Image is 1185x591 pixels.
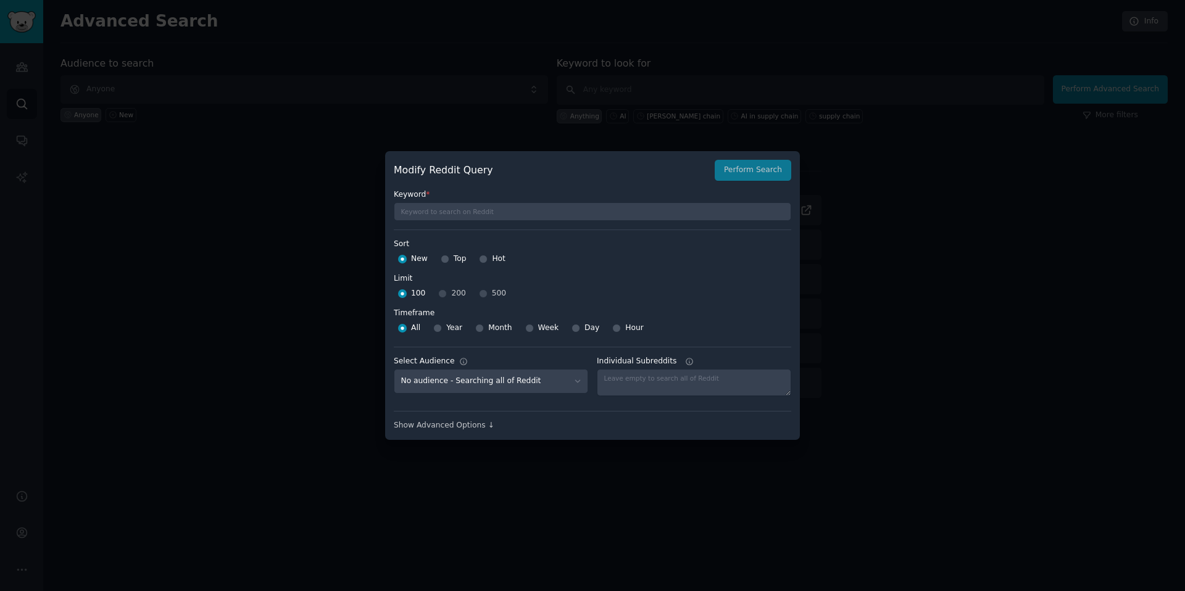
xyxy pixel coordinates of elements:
[411,323,420,334] span: All
[411,254,428,265] span: New
[394,304,791,319] label: Timeframe
[394,273,412,284] div: Limit
[394,356,455,367] div: Select Audience
[488,323,512,334] span: Month
[394,239,791,250] label: Sort
[454,254,467,265] span: Top
[446,323,462,334] span: Year
[584,323,599,334] span: Day
[394,189,791,200] label: Keyword
[394,163,708,178] h2: Modify Reddit Query
[394,420,791,431] div: Show Advanced Options ↓
[411,288,425,299] span: 100
[394,202,791,221] input: Keyword to search on Reddit
[597,356,791,367] label: Individual Subreddits
[492,254,505,265] span: Hot
[538,323,559,334] span: Week
[625,323,644,334] span: Hour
